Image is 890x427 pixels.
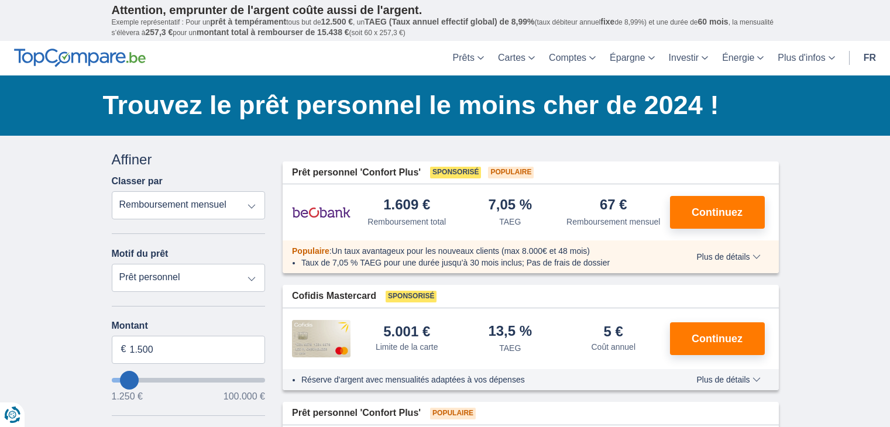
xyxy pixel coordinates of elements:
[499,342,521,354] div: TAEG
[332,246,590,256] span: Un taux avantageux pour les nouveaux clients (max 8.000€ et 48 mois)
[301,257,662,268] li: Taux de 7,05 % TAEG pour une durée jusqu’à 30 mois inclus; Pas de frais de dossier
[224,392,265,401] span: 100.000 €
[292,290,376,303] span: Cofidis Mastercard
[301,374,662,385] li: Réserve d'argent avec mensualités adaptées à vos dépenses
[499,216,521,228] div: TAEG
[692,207,743,218] span: Continuez
[542,41,603,75] a: Comptes
[715,41,771,75] a: Énergie
[670,196,765,229] button: Continuez
[446,41,491,75] a: Prêts
[696,376,760,384] span: Plus de détails
[430,167,481,178] span: Sponsorisé
[112,3,779,17] p: Attention, emprunter de l'argent coûte aussi de l'argent.
[488,324,532,340] div: 13,5 %
[112,392,143,401] span: 1.250 €
[210,17,286,26] span: prêt à tempérament
[488,167,534,178] span: Populaire
[376,341,438,353] div: Limite de la carte
[283,245,672,257] div: :
[383,198,430,213] div: 1.609 €
[121,343,126,356] span: €
[103,87,779,123] h1: Trouvez le prêt personnel le moins cher de 2024 !
[566,216,660,228] div: Remboursement mensuel
[488,198,532,213] div: 7,05 %
[600,198,627,213] div: 67 €
[112,249,169,259] label: Motif du prêt
[491,41,542,75] a: Cartes
[112,17,779,38] p: Exemple représentatif : Pour un tous but de , un (taux débiteur annuel de 8,99%) et une durée de ...
[292,246,329,256] span: Populaire
[112,321,266,331] label: Montant
[365,17,534,26] span: TAEG (Taux annuel effectif global) de 8,99%
[600,17,614,26] span: fixe
[292,407,421,420] span: Prêt personnel 'Confort Plus'
[292,198,350,227] img: pret personnel Beobank
[604,325,623,339] div: 5 €
[383,325,430,339] div: 5.001 €
[603,41,662,75] a: Épargne
[698,17,729,26] span: 60 mois
[662,41,716,75] a: Investir
[321,17,353,26] span: 12.500 €
[430,408,476,419] span: Populaire
[857,41,883,75] a: fr
[692,333,743,344] span: Continuez
[591,341,635,353] div: Coût annuel
[670,322,765,355] button: Continuez
[367,216,446,228] div: Remboursement total
[292,320,350,357] img: pret personnel Cofidis CC
[14,49,146,67] img: TopCompare
[386,291,437,302] span: Sponsorisé
[688,252,769,261] button: Plus de détails
[146,27,173,37] span: 257,3 €
[112,150,266,170] div: Affiner
[112,378,266,383] input: wantToBorrow
[771,41,841,75] a: Plus d'infos
[197,27,349,37] span: montant total à rembourser de 15.438 €
[292,166,421,180] span: Prêt personnel 'Confort Plus'
[688,375,769,384] button: Plus de détails
[696,253,760,261] span: Plus de détails
[112,176,163,187] label: Classer par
